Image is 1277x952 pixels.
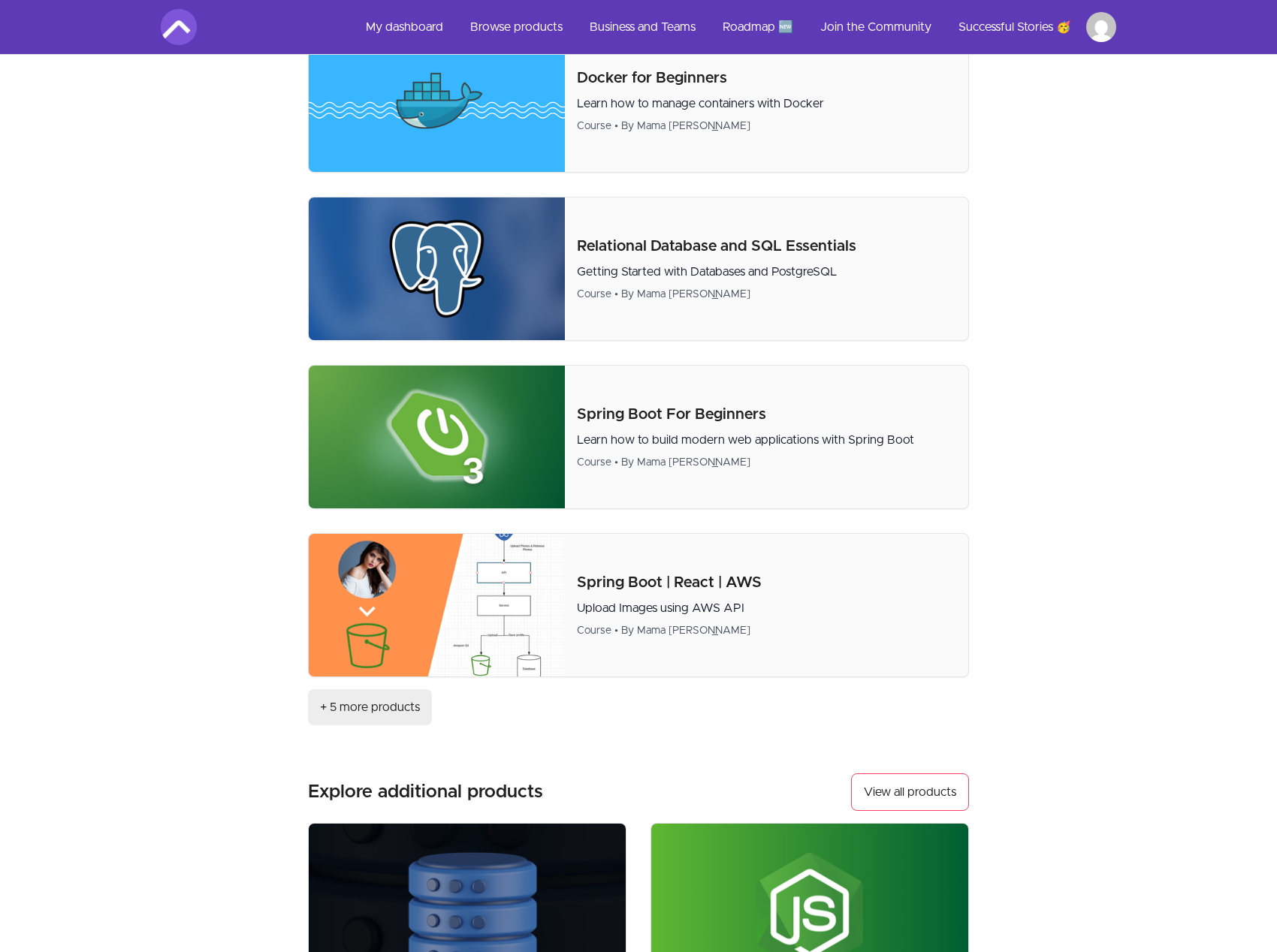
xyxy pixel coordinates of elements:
img: Amigoscode logo [161,9,197,45]
img: Product image for Spring Boot For Beginners [309,366,565,508]
p: Learn how to manage containers with Docker [577,95,956,113]
a: Join the Community [808,9,943,45]
a: + 5 more products [308,689,432,725]
img: Product image for Relational Database and SQL Essentials [309,197,565,340]
div: Course • By Mama [PERSON_NAME] [577,623,956,638]
a: Product image for Relational Database and SQL EssentialsRelational Database and SQL EssentialsGet... [308,197,969,341]
a: Roadmap 🆕 [711,9,805,45]
p: Relational Database and SQL Essentials [577,236,956,257]
p: Upload Images using AWS API [577,599,956,617]
p: Getting Started with Databases and PostgreSQL [577,263,956,281]
a: Browse products [458,9,575,45]
div: Course • By Mama [PERSON_NAME] [577,119,956,134]
img: Product image for Docker for Beginners [309,29,565,172]
p: Spring Boot | React | AWS [577,572,956,593]
div: Course • By Mama [PERSON_NAME] [577,455,956,470]
a: View all products [851,773,969,811]
h3: Explore additional products [308,780,543,804]
a: Product image for Spring Boot For BeginnersSpring Boot For BeginnersLearn how to build modern web... [308,365,969,509]
a: Successful Stories 🥳 [946,9,1083,45]
p: Spring Boot For Beginners [577,404,956,425]
img: Profile image for Berk Büyükdurak [1086,12,1116,42]
a: Product image for Docker for BeginnersDocker for BeginnersLearn how to manage containers with Doc... [308,29,969,173]
p: Learn how to build modern web applications with Spring Boot [577,431,956,449]
img: Product image for Spring Boot | React | AWS [309,534,565,676]
a: My dashboard [354,9,455,45]
p: Docker for Beginners [577,68,956,89]
a: Product image for Spring Boot | React | AWSSpring Boot | React | AWSUpload Images using AWS APICo... [308,533,969,677]
nav: Main [354,9,1116,45]
a: Business and Teams [578,9,708,45]
div: Course • By Mama [PERSON_NAME] [577,287,956,302]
